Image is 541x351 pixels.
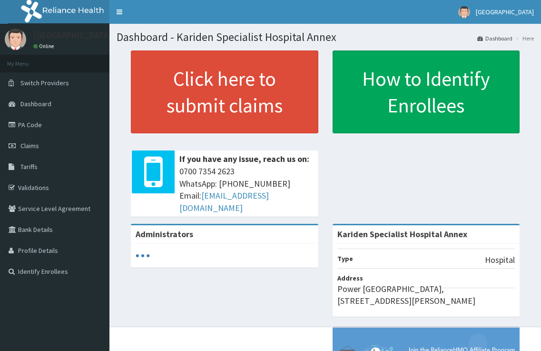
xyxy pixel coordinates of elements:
[458,6,470,18] img: User Image
[136,249,150,263] svg: audio-loading
[117,31,534,43] h1: Dashboard - Kariden Specialist Hospital Annex
[476,8,534,16] span: [GEOGRAPHIC_DATA]
[33,31,112,40] p: [GEOGRAPHIC_DATA]
[179,190,269,213] a: [EMAIL_ADDRESS][DOMAIN_NAME]
[179,153,309,164] b: If you have any issue, reach us on:
[179,165,314,214] span: 0700 7354 2623 WhatsApp: [PHONE_NUMBER] Email:
[485,254,515,266] p: Hospital
[136,229,193,240] b: Administrators
[5,29,26,50] img: User Image
[20,79,69,87] span: Switch Providers
[477,34,512,42] a: Dashboard
[20,162,38,171] span: Tariffs
[513,34,534,42] li: Here
[337,229,467,240] strong: Kariden Specialist Hospital Annex
[337,274,363,282] b: Address
[131,50,318,133] a: Click here to submit claims
[337,283,515,307] p: Power [GEOGRAPHIC_DATA], [STREET_ADDRESS][PERSON_NAME]
[333,50,520,133] a: How to Identify Enrollees
[20,141,39,150] span: Claims
[337,254,353,263] b: Type
[33,43,56,50] a: Online
[20,100,51,108] span: Dashboard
